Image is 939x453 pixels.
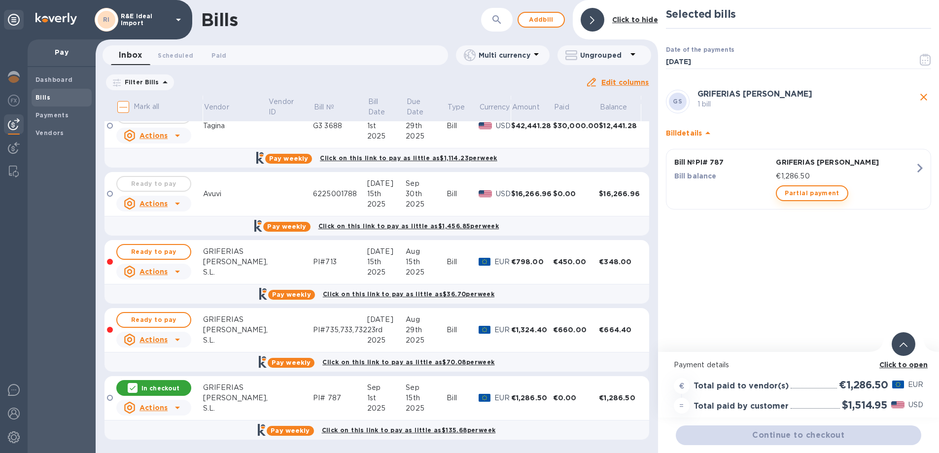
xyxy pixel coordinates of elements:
[697,89,812,99] b: GRIFERIAS [PERSON_NAME]
[666,47,734,53] label: Date of the payments
[447,393,479,403] div: Bill
[666,129,702,137] b: Bill details
[203,403,268,414] div: S.L.
[313,121,367,131] div: G3 3688
[447,325,479,335] div: Bill
[204,102,242,112] span: Vendor
[479,190,492,197] img: USD
[367,121,406,131] div: 1st
[879,361,928,369] b: Click to open
[35,111,69,119] b: Payments
[496,121,511,131] p: USD
[553,257,599,267] div: €450.00
[407,97,446,117] span: Due Date
[367,189,406,199] div: 15th
[203,121,268,131] div: Tagina
[368,97,405,117] span: Bill Date
[673,98,682,105] b: GS
[599,325,641,335] div: €664.40
[916,90,931,105] button: close
[272,359,311,366] b: Pay weekly
[269,97,312,117] span: Vendor ID
[511,121,553,131] div: $42,441.28
[511,257,553,267] div: €798.00
[512,102,539,112] p: Amount
[553,325,599,335] div: €660.00
[35,13,77,25] img: Logo
[666,8,931,20] h2: Selected bills
[674,398,690,414] div: =
[406,403,447,414] div: 2025
[139,404,168,412] u: Actions
[203,314,268,325] div: GRIFERIAS
[842,399,887,411] h2: $1,514.95
[406,325,447,335] div: 29th
[580,50,627,60] p: Ungrouped
[406,178,447,189] div: Sep
[125,314,182,326] span: Ready to pay
[526,14,556,26] span: Add bill
[367,199,406,209] div: 2025
[407,97,433,117] p: Due Date
[203,335,268,346] div: S.L.
[447,189,479,199] div: Bill
[367,246,406,257] div: [DATE]
[201,9,238,30] h1: Bills
[272,291,311,298] b: Pay weekly
[554,102,582,112] span: Paid
[518,12,565,28] button: Addbill
[406,393,447,403] div: 15th
[479,122,492,129] img: USD
[554,102,569,112] p: Paid
[511,189,553,199] div: $16,266.96
[406,121,447,131] div: 29th
[139,132,168,139] u: Actions
[367,257,406,267] div: 15th
[119,48,142,62] span: Inbox
[785,187,839,199] span: Partial payment
[666,117,931,149] div: Billdetails
[367,383,406,393] div: Sep
[406,131,447,141] div: 2025
[313,189,367,199] div: 6225001788
[512,102,552,112] span: Amount
[908,400,923,410] p: USD
[908,380,923,390] p: EUR
[139,336,168,344] u: Actions
[203,267,268,278] div: S.L.
[447,257,479,267] div: Bill
[203,393,268,403] div: [PERSON_NAME],
[511,393,553,403] div: €1,286.50
[121,78,159,86] p: Filter Bills
[139,268,168,276] u: Actions
[776,185,848,201] button: Partial payment
[480,102,510,112] p: Currency
[125,246,182,258] span: Ready to pay
[694,382,789,391] h3: Total paid to vendor(s)
[599,121,641,131] div: $12,441.28
[322,358,494,366] b: Click on this link to pay as little as $70.08 per week
[367,131,406,141] div: 2025
[839,379,888,391] h2: €1,286.50
[203,246,268,257] div: GRIFERIAS
[35,129,64,137] b: Vendors
[599,393,641,403] div: €1,286.50
[600,102,640,112] span: Balance
[269,155,308,162] b: Pay weekly
[367,267,406,278] div: 2025
[406,267,447,278] div: 2025
[141,384,179,392] p: In checkout
[406,257,447,267] div: 15th
[448,102,465,112] p: Type
[318,222,499,230] b: Click on this link to pay as little as $1,456.85 per week
[314,102,334,112] p: Bill №
[367,403,406,414] div: 2025
[553,121,599,131] div: $30,000.00
[103,16,110,23] b: RI
[679,382,684,390] strong: €
[271,427,310,434] b: Pay weekly
[494,393,511,403] p: EUR
[891,401,904,408] img: USD
[448,102,478,112] span: Type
